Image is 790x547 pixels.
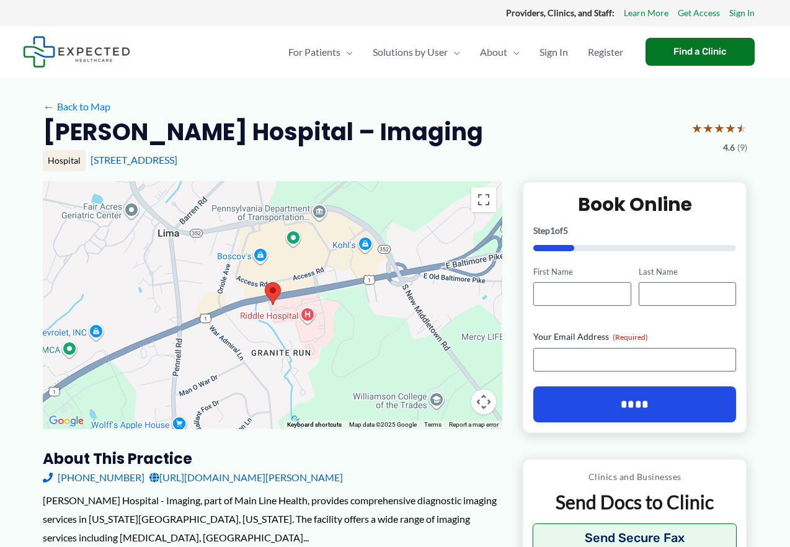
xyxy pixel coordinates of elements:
a: [STREET_ADDRESS] [91,154,177,166]
a: ←Back to Map [43,97,110,116]
span: ★ [725,117,736,140]
h2: Book Online [533,192,736,216]
p: Step of [533,226,736,235]
label: First Name [533,266,631,278]
span: Menu Toggle [448,30,460,74]
span: Map data ©2025 Google [349,421,417,428]
a: [URL][DOMAIN_NAME][PERSON_NAME] [149,468,343,487]
a: Get Access [678,5,720,21]
p: Clinics and Businesses [533,469,737,485]
span: Solutions by User [373,30,448,74]
label: Your Email Address [533,331,736,343]
span: Register [588,30,623,74]
p: Send Docs to Clinic [533,490,737,514]
nav: Primary Site Navigation [278,30,633,74]
span: Menu Toggle [507,30,520,74]
span: Menu Toggle [340,30,353,74]
button: Toggle fullscreen view [471,187,496,212]
a: Report a map error [449,421,499,428]
div: Hospital [43,150,86,171]
a: Solutions by UserMenu Toggle [363,30,470,74]
span: About [480,30,507,74]
span: ★ [714,117,725,140]
label: Last Name [639,266,736,278]
a: AboutMenu Toggle [470,30,530,74]
button: Map camera controls [471,389,496,414]
a: Sign In [729,5,755,21]
span: 5 [563,225,568,236]
a: Learn More [624,5,668,21]
img: Expected Healthcare Logo - side, dark font, small [23,36,130,68]
img: Google [46,413,87,429]
a: Register [578,30,633,74]
button: Keyboard shortcuts [287,420,342,429]
span: 1 [550,225,555,236]
span: (9) [737,140,747,156]
span: ← [43,100,55,112]
a: Terms [424,421,442,428]
a: Sign In [530,30,578,74]
span: (Required) [613,332,648,342]
div: [PERSON_NAME] Hospital - Imaging, part of Main Line Health, provides comprehensive diagnostic ima... [43,491,502,546]
h3: About this practice [43,449,502,468]
a: For PatientsMenu Toggle [278,30,363,74]
h2: [PERSON_NAME] Hospital – Imaging [43,117,483,147]
span: Sign In [539,30,568,74]
strong: Providers, Clinics, and Staff: [506,7,615,18]
span: 4.6 [723,140,735,156]
span: ★ [703,117,714,140]
span: ★ [736,117,747,140]
span: For Patients [288,30,340,74]
a: [PHONE_NUMBER] [43,468,144,487]
span: ★ [691,117,703,140]
a: Find a Clinic [646,38,755,66]
a: Open this area in Google Maps (opens a new window) [46,413,87,429]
